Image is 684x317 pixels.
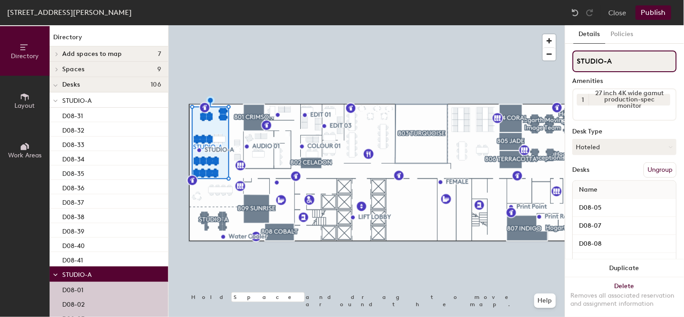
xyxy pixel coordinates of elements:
[534,294,556,308] button: Help
[589,94,670,106] div: 27 inch 4K wide gamut production-spec monitor
[585,8,594,17] img: Redo
[62,298,85,308] p: D08-02
[609,5,627,20] button: Close
[62,81,80,88] span: Desks
[62,271,92,279] span: STUDIO-A
[575,256,675,268] input: Unnamed desk
[8,152,41,159] span: Work Areas
[62,97,92,105] span: STUDIO-A
[151,81,161,88] span: 106
[11,52,39,60] span: Directory
[7,7,132,18] div: [STREET_ADDRESS][PERSON_NAME]
[575,220,675,232] input: Unnamed desk
[571,292,679,308] div: Removes all associated reservation and assignment information
[565,259,684,277] button: Duplicate
[62,124,84,134] p: D08-32
[575,238,675,250] input: Unnamed desk
[575,202,675,214] input: Unnamed desk
[50,32,168,46] h1: Directory
[573,128,677,135] div: Desk Type
[62,254,83,264] p: D08-41
[573,166,590,174] div: Desks
[571,8,580,17] img: Undo
[158,51,161,58] span: 7
[575,182,602,198] span: Name
[62,225,84,235] p: D08-39
[62,167,84,178] p: D08-35
[644,162,677,178] button: Ungroup
[157,66,161,73] span: 9
[62,110,83,120] p: D08-31
[62,66,85,73] span: Spaces
[62,211,84,221] p: D08-38
[62,153,84,163] p: D08-34
[574,25,606,44] button: Details
[565,277,684,317] button: DeleteRemoves all associated reservation and assignment information
[62,239,85,250] p: D08-40
[573,139,677,155] button: Hoteled
[582,95,584,105] span: 1
[62,138,84,149] p: D08-33
[606,25,639,44] button: Policies
[577,94,589,106] button: 1
[636,5,671,20] button: Publish
[62,182,84,192] p: D08-36
[62,51,122,58] span: Add spaces to map
[573,78,677,85] div: Amenities
[62,284,83,294] p: D08-01
[62,196,84,207] p: D08-37
[15,102,35,110] span: Layout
